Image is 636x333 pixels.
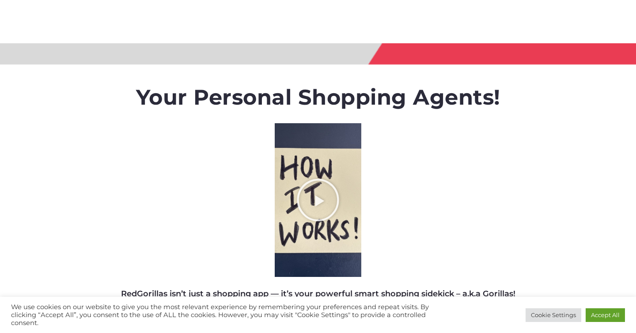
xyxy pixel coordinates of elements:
[11,303,441,327] div: We use cookies on our website to give you the most relevant experience by remembering your prefer...
[586,308,625,322] a: Accept All
[78,288,558,324] h4: RedGorillas isn’t just a shopping app — it’s your powerful smart shopping sidekick – a.k.a Gorill...
[78,85,558,110] h1: Your Personal Shopping Agents!
[296,178,340,222] div: Play Video about RedGorillas How it Works
[526,308,581,322] a: Cookie Settings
